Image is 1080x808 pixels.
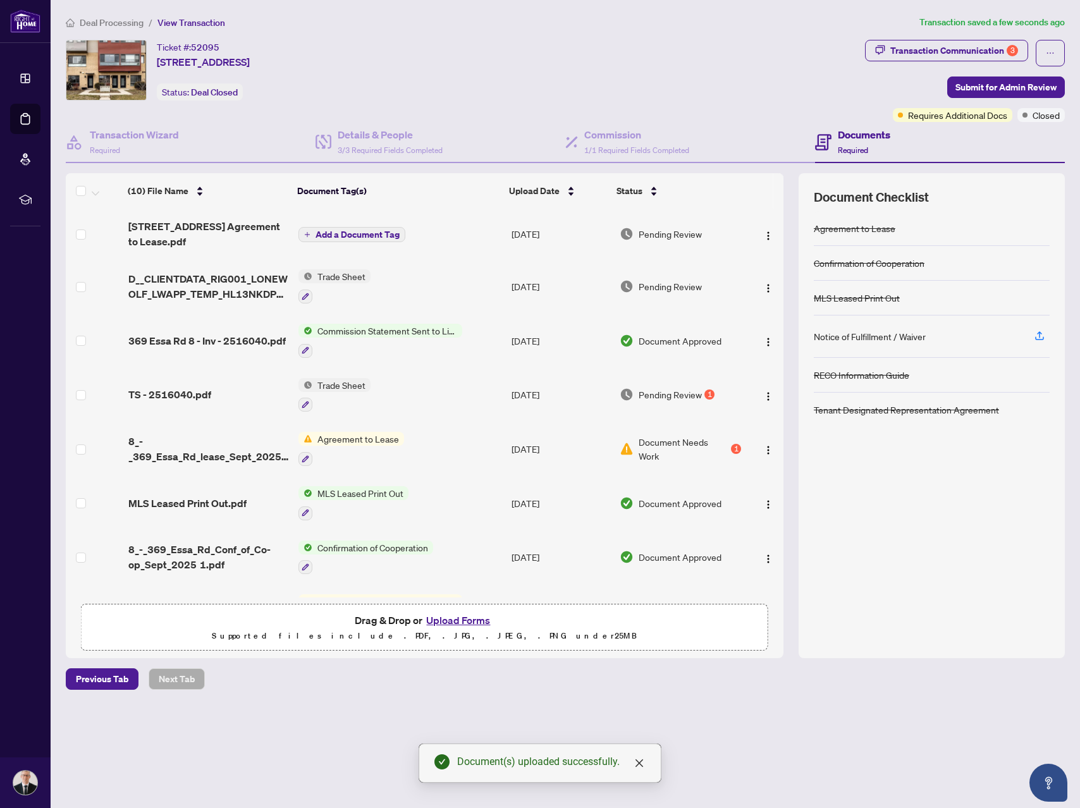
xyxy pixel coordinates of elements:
span: check-circle [434,754,450,769]
span: Confirmation of Cooperation [312,541,433,554]
div: Agreement to Lease [814,221,895,235]
span: Tenant Designated Representation Agreement [312,594,462,608]
span: Drag & Drop or [355,612,494,628]
img: Document Status [620,227,634,241]
span: plus [304,231,310,238]
img: logo [10,9,40,33]
img: Document Status [620,550,634,564]
td: [DATE] [506,314,615,368]
h4: Details & People [338,127,443,142]
span: Document Approved [639,334,721,348]
button: Transaction Communication3 [865,40,1028,61]
div: Tenant Designated Representation Agreement [814,403,999,417]
button: Next Tab [149,668,205,690]
button: Logo [758,384,778,405]
button: Logo [758,331,778,351]
span: Trade Sheet [312,378,371,392]
img: Status Icon [298,378,312,392]
td: [DATE] [506,476,615,530]
div: Notice of Fulfillment / Waiver [814,329,926,343]
h4: Documents [838,127,890,142]
img: Document Status [620,334,634,348]
button: Open asap [1029,764,1067,802]
img: Logo [763,337,773,347]
span: Required [838,145,868,155]
span: Agreement to Lease [312,432,404,446]
span: D__CLIENTDATA_RIG001_LONEWOLF_LWAPP_TEMP_HL13NKDPFRX.pdf [128,271,288,302]
div: MLS Leased Print Out [814,291,900,305]
button: Add a Document Tag [298,227,405,242]
button: Add a Document Tag [298,226,405,243]
span: Pending Review [639,227,702,241]
img: Document Status [620,388,634,401]
td: [DATE] [506,584,615,639]
button: Upload Forms [422,612,494,628]
div: Document(s) uploaded successfully. [457,754,646,769]
img: Logo [763,391,773,401]
button: Logo [758,439,778,459]
span: 8_-_369_Essa_Rd_Conf_of_Co-op_Sept_2025 1.pdf [128,542,288,572]
span: TS - 2516040.pdf [128,387,211,402]
img: Status Icon [298,594,312,608]
img: Logo [763,445,773,455]
td: [DATE] [506,530,615,585]
img: Logo [763,283,773,293]
img: Document Status [620,496,634,510]
div: 1 [731,444,741,454]
span: Commission Statement Sent to Listing Brokerage [312,324,462,338]
span: [STREET_ADDRESS] [157,54,250,70]
span: 369 Essa Rd 8 - Inv - 2516040.pdf [128,333,286,348]
span: Requires Additional Docs [908,108,1007,122]
div: Status: [157,83,243,101]
span: Deal Closed [191,87,238,98]
img: Document Status [620,279,634,293]
span: home [66,18,75,27]
h4: Transaction Wizard [90,127,179,142]
span: Document Needs Work [639,435,728,463]
span: Document Approved [639,550,721,564]
span: Document Checklist [814,188,929,206]
span: Status [617,184,642,198]
img: Logo [763,499,773,510]
div: Transaction Communication [890,40,1018,61]
img: Status Icon [298,541,312,554]
th: Document Tag(s) [292,173,504,209]
li: / [149,15,152,30]
span: Closed [1033,108,1060,122]
span: Trade Sheet [312,269,371,283]
span: Drag & Drop orUpload FormsSupported files include .PDF, .JPG, .JPEG, .PNG under25MB [82,604,768,651]
div: RECO Information Guide [814,368,909,382]
span: Document Needs Work [639,597,728,625]
img: Status Icon [298,269,312,283]
th: (10) File Name [123,173,292,209]
button: Status IconTenant Designated Representation Agreement [298,594,462,628]
img: Profile Icon [13,771,37,795]
span: 1/1 Required Fields Completed [584,145,689,155]
th: Status [611,173,742,209]
span: (10) File Name [128,184,188,198]
span: close [634,758,644,768]
img: Status Icon [298,432,312,446]
button: Logo [758,276,778,297]
td: [DATE] [506,422,615,476]
img: Logo [763,554,773,564]
span: Upload Date [509,184,560,198]
img: Document Status [620,442,634,456]
td: [DATE] [506,209,615,259]
img: Status Icon [298,486,312,500]
button: Submit for Admin Review [947,77,1065,98]
td: [DATE] [506,368,615,422]
button: Previous Tab [66,668,138,690]
p: Supported files include .PDF, .JPG, .JPEG, .PNG under 25 MB [89,628,760,644]
div: 3 [1007,45,1018,56]
span: Document Approved [639,496,721,510]
h4: Commission [584,127,689,142]
button: Logo [758,547,778,567]
span: MLS Leased Print Out [312,486,408,500]
button: Status IconTrade Sheet [298,269,371,303]
span: Deal Processing [80,17,144,28]
img: IMG-S12240144_1.jpg [66,40,146,100]
span: [STREET_ADDRESS] Agreement to Lease.pdf [128,219,288,249]
div: Confirmation of Cooperation [814,256,924,270]
div: Ticket #: [157,40,219,54]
